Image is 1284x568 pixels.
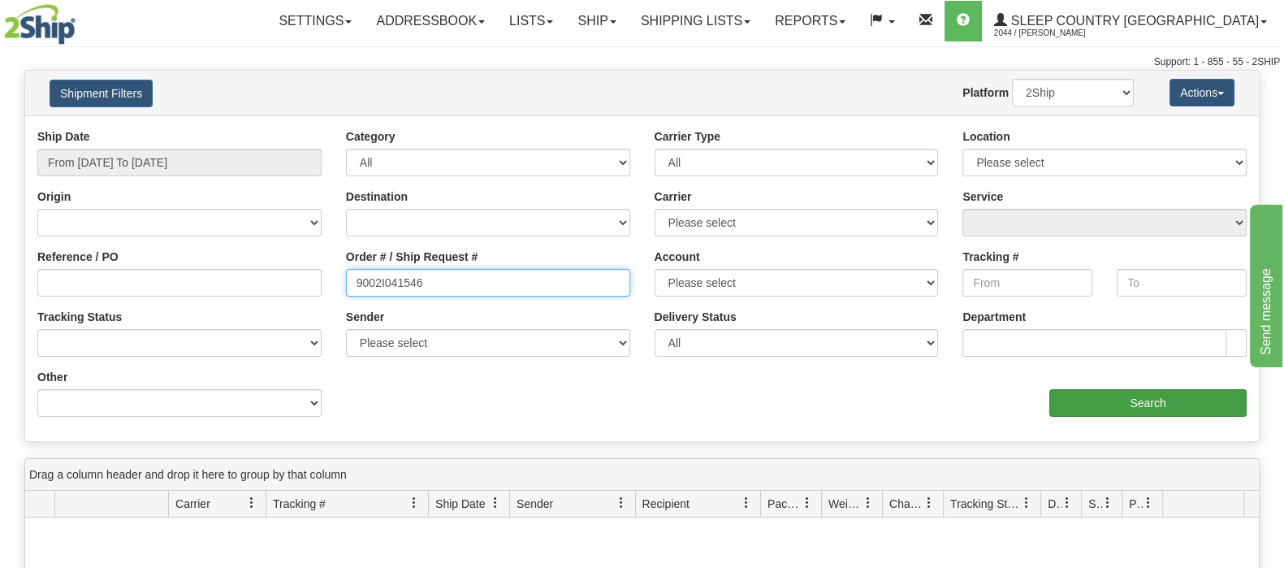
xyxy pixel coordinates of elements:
[763,1,858,41] a: Reports
[982,1,1279,41] a: Sleep Country [GEOGRAPHIC_DATA] 2044 / [PERSON_NAME]
[655,249,700,265] label: Account
[607,489,635,517] a: Sender filter column settings
[1129,496,1143,512] span: Pickup Status
[497,1,565,41] a: Lists
[1088,496,1102,512] span: Shipment Issues
[400,489,428,517] a: Tracking # filter column settings
[994,25,1116,41] span: 2044 / [PERSON_NAME]
[565,1,628,41] a: Ship
[266,1,364,41] a: Settings
[482,489,509,517] a: Ship Date filter column settings
[238,489,266,517] a: Carrier filter column settings
[1117,269,1247,297] input: To
[12,10,150,29] div: Send message
[1053,489,1081,517] a: Delivery Status filter column settings
[889,496,923,512] span: Charge
[25,459,1259,491] div: grid grouping header
[962,128,1009,145] label: Location
[655,128,720,145] label: Carrier Type
[175,496,210,512] span: Carrier
[346,189,408,205] label: Destination
[37,128,90,145] label: Ship Date
[767,496,802,512] span: Packages
[1007,14,1259,28] span: Sleep Country [GEOGRAPHIC_DATA]
[1135,489,1162,517] a: Pickup Status filter column settings
[435,496,485,512] span: Ship Date
[273,496,326,512] span: Tracking #
[37,369,67,385] label: Other
[4,4,76,45] img: logo2044.jpg
[50,80,153,107] button: Shipment Filters
[4,55,1280,69] div: Support: 1 - 855 - 55 - 2SHIP
[629,1,763,41] a: Shipping lists
[828,496,862,512] span: Weight
[1247,201,1282,366] iframe: chat widget
[733,489,760,517] a: Recipient filter column settings
[642,496,690,512] span: Recipient
[517,496,553,512] span: Sender
[962,309,1026,325] label: Department
[1094,489,1122,517] a: Shipment Issues filter column settings
[37,309,122,325] label: Tracking Status
[346,309,384,325] label: Sender
[962,85,1009,101] label: Platform
[655,189,692,205] label: Carrier
[915,489,943,517] a: Charge filter column settings
[346,249,478,265] label: Order # / Ship Request #
[854,489,882,517] a: Weight filter column settings
[1048,496,1061,512] span: Delivery Status
[346,128,396,145] label: Category
[37,249,119,265] label: Reference / PO
[364,1,497,41] a: Addressbook
[37,189,71,205] label: Origin
[962,269,1092,297] input: From
[962,249,1018,265] label: Tracking #
[1169,79,1234,106] button: Actions
[793,489,821,517] a: Packages filter column settings
[1013,489,1040,517] a: Tracking Status filter column settings
[950,496,1021,512] span: Tracking Status
[962,189,1003,205] label: Service
[655,309,737,325] label: Delivery Status
[1049,389,1247,417] input: Search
